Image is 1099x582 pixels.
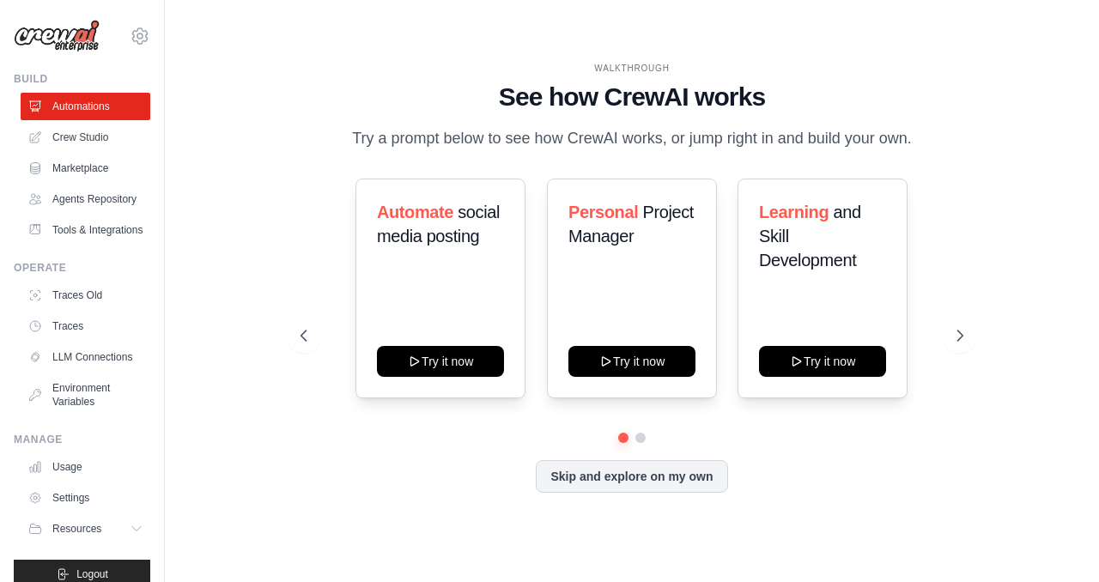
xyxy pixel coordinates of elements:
a: Marketplace [21,155,150,182]
a: Agents Repository [21,185,150,213]
a: Settings [21,484,150,512]
span: Logout [76,567,108,581]
a: Traces [21,312,150,340]
button: Try it now [759,346,886,377]
h1: See how CrewAI works [301,82,962,112]
iframe: Chat Widget [1013,500,1099,582]
button: Resources [21,515,150,543]
div: Build [14,72,150,86]
span: Resources [52,522,101,536]
div: Manage [14,433,150,446]
a: Tools & Integrations [21,216,150,244]
img: Logo [14,20,100,52]
a: Usage [21,453,150,481]
button: Try it now [377,346,504,377]
a: Traces Old [21,282,150,309]
button: Try it now [568,346,695,377]
span: and Skill Development [759,203,861,270]
span: Automate [377,203,453,221]
a: Automations [21,93,150,120]
span: Personal [568,203,638,221]
span: Learning [759,203,829,221]
div: WALKTHROUGH [301,62,962,75]
div: Operate [14,261,150,275]
a: LLM Connections [21,343,150,371]
p: Try a prompt below to see how CrewAI works, or jump right in and build your own. [343,126,920,151]
a: Crew Studio [21,124,150,151]
a: Environment Variables [21,374,150,415]
span: Project Manager [568,203,694,246]
button: Skip and explore on my own [536,460,727,493]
